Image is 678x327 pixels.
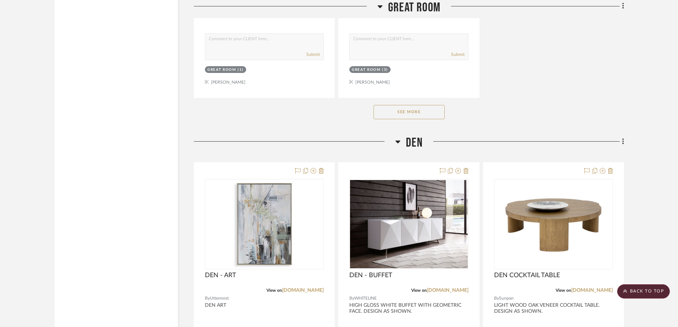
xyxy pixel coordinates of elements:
span: DEN COCKTAIL TABLE [494,271,560,279]
div: (3) [382,67,388,73]
img: DEN - ART [220,180,309,269]
a: [DOMAIN_NAME] [282,288,324,293]
span: DEN [406,135,423,151]
span: View on [266,288,282,292]
div: Great Room [207,67,236,73]
span: Sunpan [499,295,514,302]
span: By [349,295,354,302]
span: DEN - ART [205,271,236,279]
div: 0 [350,179,468,269]
span: Uttermost [210,295,229,302]
span: By [494,295,499,302]
img: DEN COCKTAIL TABLE [498,180,609,269]
img: DEN - BUFFET [350,180,467,268]
span: View on [411,288,427,292]
button: Submit [306,51,320,58]
scroll-to-top-button: BACK TO TOP [617,284,670,299]
a: [DOMAIN_NAME] [571,288,613,293]
a: [DOMAIN_NAME] [427,288,468,293]
div: Great Room [352,67,380,73]
button: See More [374,105,445,119]
span: View on [556,288,571,292]
span: WHITELINE [354,295,377,302]
button: Submit [451,51,465,58]
span: DEN - BUFFET [349,271,392,279]
span: By [205,295,210,302]
div: (1) [238,67,244,73]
